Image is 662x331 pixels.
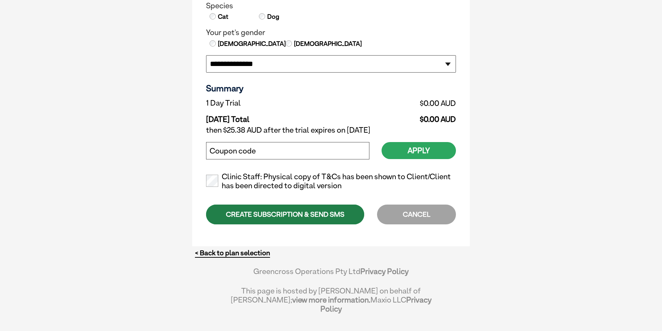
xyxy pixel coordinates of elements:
[206,109,342,124] td: [DATE] Total
[342,97,456,109] td: $0.00 AUD
[377,205,456,224] div: CANCEL
[342,109,456,124] td: $0.00 AUD
[210,147,256,156] label: Coupon code
[195,249,270,257] a: < Back to plan selection
[230,267,432,283] div: Greencross Operations Pty Ltd
[292,295,370,304] a: view more information.
[382,142,456,159] button: Apply
[206,1,456,10] legend: Species
[206,97,342,109] td: 1 Day Trial
[206,28,456,37] legend: Your pet's gender
[230,283,432,313] div: This page is hosted by [PERSON_NAME] on behalf of [PERSON_NAME]; Maxio LLC
[206,172,456,190] label: Clinic Staff: Physical copy of T&Cs has been shown to Client/Client has been directed to digital ...
[360,267,409,276] a: Privacy Policy
[206,83,456,93] h3: Summary
[320,295,432,313] a: Privacy Policy
[206,124,456,136] td: then $25.38 AUD after the trial expires on [DATE]
[206,205,364,224] div: CREATE SUBSCRIPTION & SEND SMS
[206,175,218,187] input: Clinic Staff: Physical copy of T&Cs has been shown to Client/Client has been directed to digital ...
